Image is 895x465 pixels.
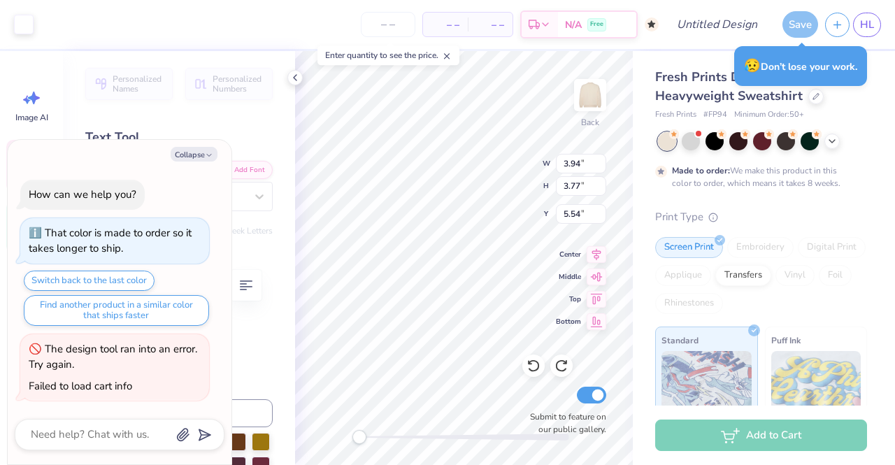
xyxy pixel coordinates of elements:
div: We make this product in this color to order, which means it takes 8 weeks. [672,164,844,189]
div: Accessibility label [352,430,366,444]
div: Text Tool [85,128,273,147]
span: Center [556,249,581,260]
span: Personalized Names [113,74,164,94]
input: – – [361,12,415,37]
span: Top [556,294,581,305]
img: Back [576,81,604,109]
div: Transfers [715,265,771,286]
span: Middle [556,271,581,282]
div: Foil [819,265,852,286]
div: Digital Print [798,237,866,258]
span: – – [476,17,504,32]
a: HL [853,13,881,37]
div: How can we help you? [29,187,136,201]
div: The design tool ran into an error. Try again. [29,342,197,372]
span: 😥 [744,57,761,75]
img: Standard [661,351,752,421]
div: Rhinestones [655,293,723,314]
button: Collapse [171,147,217,162]
div: Print Type [655,209,867,225]
span: Personalized Numbers [213,74,264,94]
label: Submit to feature on our public gallery. [522,410,606,436]
span: Puff Ink [771,333,801,348]
strong: Made to order: [672,165,730,176]
span: Free [590,20,603,29]
input: Untitled Design [666,10,768,38]
div: Failed to load cart info [29,379,132,393]
img: Puff Ink [771,351,861,421]
span: Standard [661,333,699,348]
div: That color is made to order so it takes longer to ship. [29,226,192,256]
div: Back [581,116,599,129]
div: Enter quantity to see the price. [317,45,459,65]
span: Bottom [556,316,581,327]
span: Fresh Prints [655,109,696,121]
button: Switch back to the last color [24,271,155,291]
button: Add Font [215,161,273,179]
button: Personalized Names [85,68,173,100]
span: Fresh Prints Denver Mock Neck Heavyweight Sweatshirt [655,69,841,104]
div: Applique [655,265,711,286]
button: Personalized Numbers [185,68,273,100]
span: Image AI [15,112,48,123]
div: Embroidery [727,237,794,258]
span: HL [860,17,874,33]
span: Minimum Order: 50 + [734,109,804,121]
div: Screen Print [655,237,723,258]
div: Vinyl [775,265,815,286]
span: N/A [565,17,582,32]
span: – – [431,17,459,32]
button: Find another product in a similar color that ships faster [24,295,209,326]
div: Don’t lose your work. [734,46,867,86]
span: # FP94 [703,109,727,121]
